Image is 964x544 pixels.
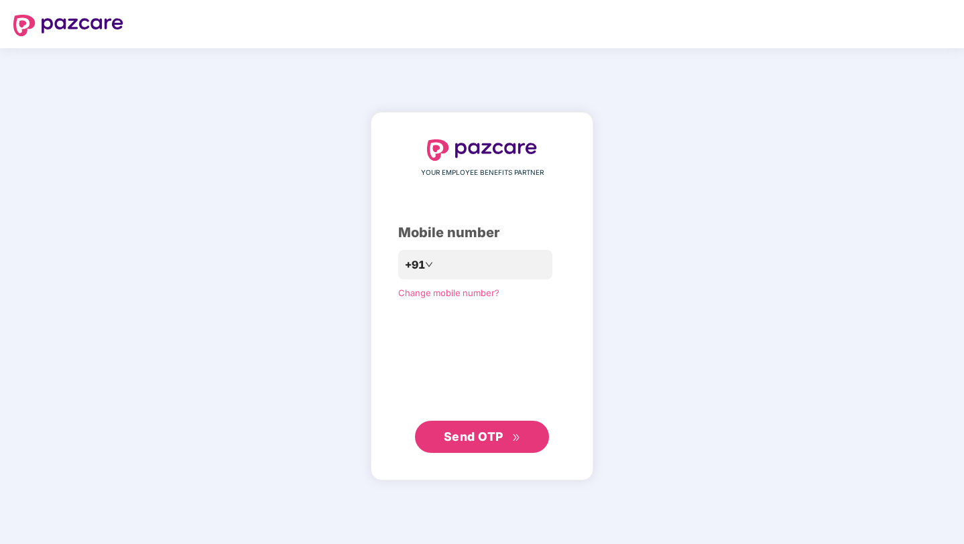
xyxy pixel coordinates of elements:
[398,287,499,298] a: Change mobile number?
[421,167,544,178] span: YOUR EMPLOYEE BENEFITS PARTNER
[444,429,503,444] span: Send OTP
[512,433,521,442] span: double-right
[405,257,425,273] span: +91
[425,261,433,269] span: down
[415,421,549,453] button: Send OTPdouble-right
[427,139,537,161] img: logo
[13,15,123,36] img: logo
[398,222,566,243] div: Mobile number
